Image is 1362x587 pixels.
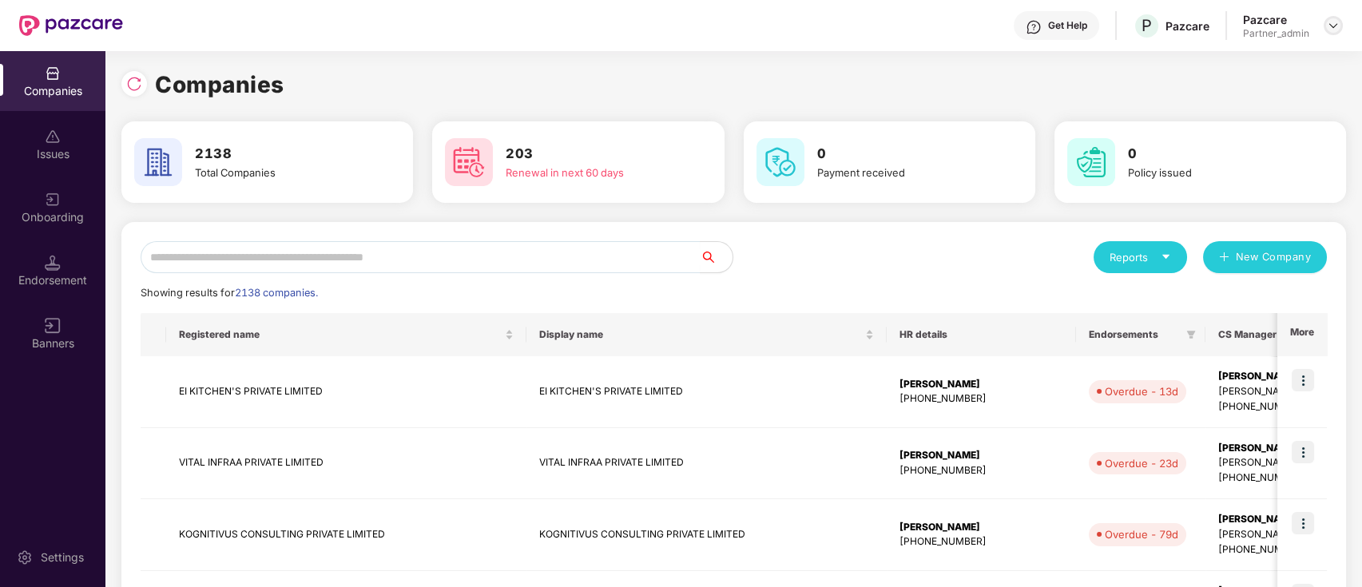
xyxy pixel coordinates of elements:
td: VITAL INFRAA PRIVATE LIMITED [166,428,526,500]
span: filter [1183,325,1199,344]
div: Partner_admin [1243,27,1309,40]
img: svg+xml;base64,PHN2ZyB4bWxucz0iaHR0cDovL3d3dy53My5vcmcvMjAwMC9zdmciIHdpZHRoPSI2MCIgaGVpZ2h0PSI2MC... [134,138,182,186]
img: icon [1292,441,1314,463]
div: Renewal in next 60 days [506,165,679,180]
td: EI KITCHEN'S PRIVATE LIMITED [166,356,526,428]
td: VITAL INFRAA PRIVATE LIMITED [526,428,887,500]
div: Overdue - 13d [1105,383,1178,399]
div: [PHONE_NUMBER] [899,463,1063,478]
th: Registered name [166,313,526,356]
h3: 203 [506,144,679,165]
span: Showing results for [141,287,318,299]
div: Pazcare [1243,12,1309,27]
th: More [1277,313,1327,356]
img: svg+xml;base64,PHN2ZyBpZD0iUmVsb2FkLTMyeDMyIiB4bWxucz0iaHR0cDovL3d3dy53My5vcmcvMjAwMC9zdmciIHdpZH... [126,76,142,92]
img: svg+xml;base64,PHN2ZyB4bWxucz0iaHR0cDovL3d3dy53My5vcmcvMjAwMC9zdmciIHdpZHRoPSI2MCIgaGVpZ2h0PSI2MC... [445,138,493,186]
h1: Companies [155,67,284,102]
td: EI KITCHEN'S PRIVATE LIMITED [526,356,887,428]
button: search [700,241,733,273]
img: svg+xml;base64,PHN2ZyB3aWR0aD0iMTQuNSIgaGVpZ2h0PSIxNC41IiB2aWV3Qm94PSIwIDAgMTYgMTYiIGZpbGw9Im5vbm... [45,255,61,271]
h3: 0 [1128,144,1301,165]
span: filter [1186,330,1196,339]
span: New Company [1236,249,1312,265]
span: Display name [539,328,862,341]
div: Overdue - 79d [1105,526,1178,542]
img: icon [1292,369,1314,391]
span: caret-down [1161,252,1171,262]
img: svg+xml;base64,PHN2ZyBpZD0iRHJvcGRvd24tMzJ4MzIiIHhtbG5zPSJodHRwOi8vd3d3LnczLm9yZy8yMDAwL3N2ZyIgd2... [1327,19,1340,32]
img: svg+xml;base64,PHN2ZyBpZD0iSXNzdWVzX2Rpc2FibGVkIiB4bWxucz0iaHR0cDovL3d3dy53My5vcmcvMjAwMC9zdmciIH... [45,129,61,145]
span: plus [1219,252,1229,264]
button: plusNew Company [1203,241,1327,273]
img: svg+xml;base64,PHN2ZyBpZD0iU2V0dGluZy0yMHgyMCIgeG1sbnM9Imh0dHA6Ly93d3cudzMub3JnLzIwMDAvc3ZnIiB3aW... [17,549,33,565]
div: Reports [1110,249,1171,265]
span: search [700,251,733,264]
div: [PERSON_NAME] [899,448,1063,463]
span: 2138 companies. [235,287,318,299]
img: svg+xml;base64,PHN2ZyB4bWxucz0iaHR0cDovL3d3dy53My5vcmcvMjAwMC9zdmciIHdpZHRoPSI2MCIgaGVpZ2h0PSI2MC... [756,138,804,186]
span: Registered name [179,328,502,341]
div: [PERSON_NAME] [899,520,1063,535]
div: [PHONE_NUMBER] [899,534,1063,549]
div: Payment received [817,165,991,180]
div: Overdue - 23d [1105,455,1178,471]
td: KOGNITIVUS CONSULTING PRIVATE LIMITED [526,499,887,571]
img: svg+xml;base64,PHN2ZyB3aWR0aD0iMTYiIGhlaWdodD0iMTYiIHZpZXdCb3g9IjAgMCAxNiAxNiIgZmlsbD0ibm9uZSIgeG... [45,318,61,334]
div: Policy issued [1128,165,1301,180]
div: [PHONE_NUMBER] [899,391,1063,407]
div: Get Help [1048,19,1087,32]
div: [PERSON_NAME] [899,377,1063,392]
div: Settings [36,549,89,565]
td: KOGNITIVUS CONSULTING PRIVATE LIMITED [166,499,526,571]
img: svg+xml;base64,PHN2ZyB3aWR0aD0iMjAiIGhlaWdodD0iMjAiIHZpZXdCb3g9IjAgMCAyMCAyMCIgZmlsbD0ibm9uZSIgeG... [45,192,61,208]
img: svg+xml;base64,PHN2ZyBpZD0iQ29tcGFuaWVzIiB4bWxucz0iaHR0cDovL3d3dy53My5vcmcvMjAwMC9zdmciIHdpZHRoPS... [45,65,61,81]
img: icon [1292,512,1314,534]
h3: 0 [817,144,991,165]
h3: 2138 [195,144,368,165]
div: Pazcare [1165,18,1209,34]
th: Display name [526,313,887,356]
span: Endorsements [1089,328,1180,341]
div: Total Companies [195,165,368,180]
th: HR details [887,313,1076,356]
img: svg+xml;base64,PHN2ZyB4bWxucz0iaHR0cDovL3d3dy53My5vcmcvMjAwMC9zdmciIHdpZHRoPSI2MCIgaGVpZ2h0PSI2MC... [1067,138,1115,186]
span: P [1142,16,1152,35]
img: New Pazcare Logo [19,15,123,36]
img: svg+xml;base64,PHN2ZyBpZD0iSGVscC0zMngzMiIgeG1sbnM9Imh0dHA6Ly93d3cudzMub3JnLzIwMDAvc3ZnIiB3aWR0aD... [1026,19,1042,35]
